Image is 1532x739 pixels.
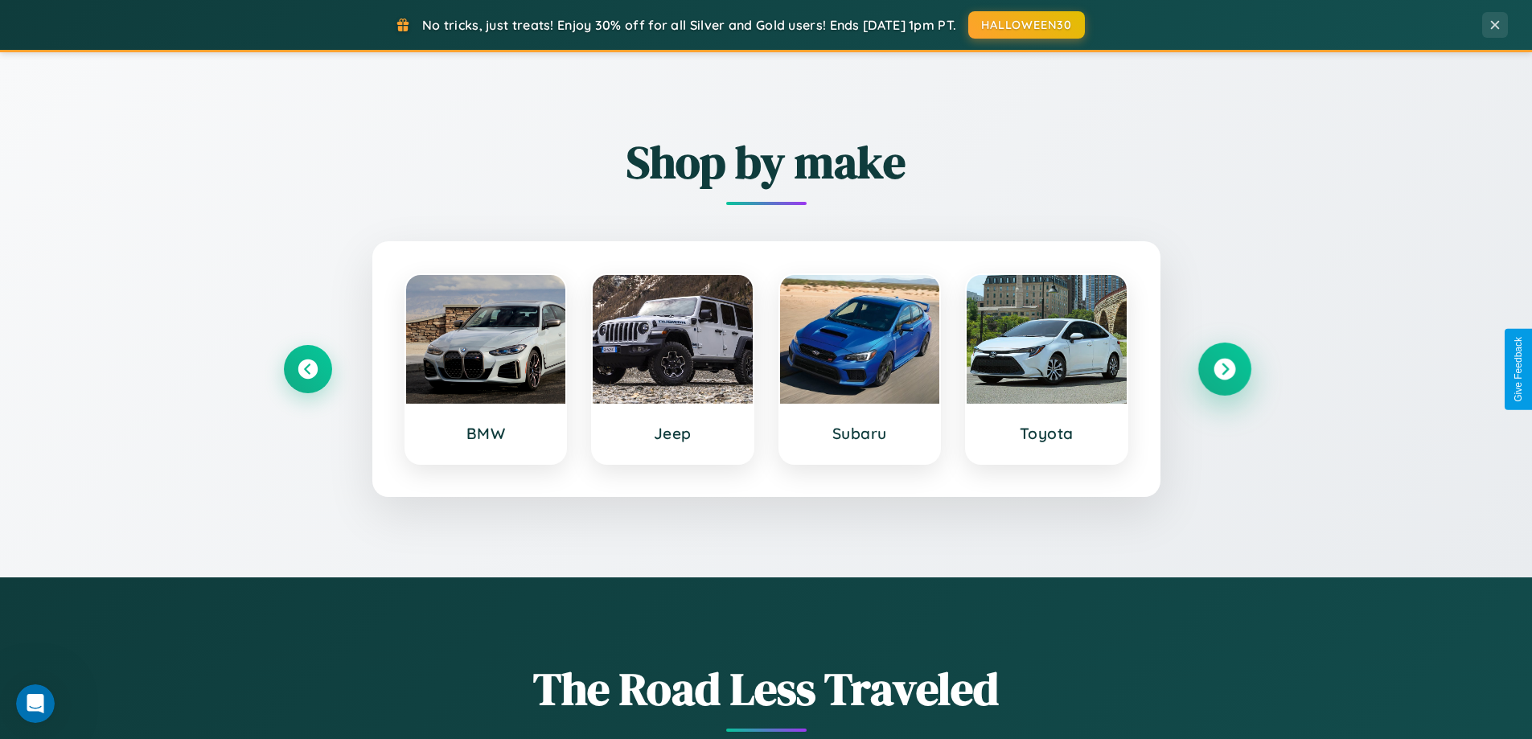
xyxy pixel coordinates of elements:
button: HALLOWEEN30 [968,11,1085,39]
div: Give Feedback [1513,337,1524,402]
h3: Toyota [983,424,1111,443]
span: No tricks, just treats! Enjoy 30% off for all Silver and Gold users! Ends [DATE] 1pm PT. [422,17,956,33]
h3: Jeep [609,424,737,443]
h2: Shop by make [284,131,1249,193]
h3: BMW [422,424,550,443]
h1: The Road Less Traveled [284,658,1249,720]
iframe: Intercom live chat [16,684,55,723]
h3: Subaru [796,424,924,443]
